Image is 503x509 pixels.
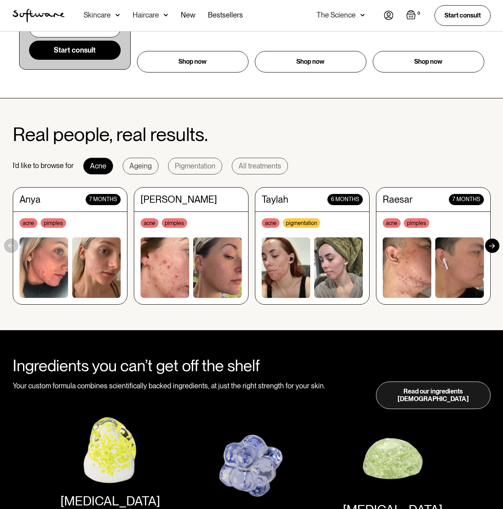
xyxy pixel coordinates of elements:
img: woman with acne [141,237,189,298]
div: [PERSON_NAME] [141,194,217,206]
a: home [13,9,65,22]
a: Open empty cart [406,10,422,21]
a: Read our ingredients [DEMOGRAPHIC_DATA] [376,382,491,409]
p: Shop now [296,57,325,67]
div: Raesar [383,194,413,206]
img: Software Logo [13,9,65,22]
div: Acne [90,162,106,170]
p: Shop now [178,57,207,67]
div: All treatments [239,162,281,170]
div: pigmentation [283,218,320,228]
div: Taylah [262,194,288,206]
img: woman without acne [314,237,363,298]
div: pimples [404,218,429,228]
div: 7 months [86,194,121,206]
img: woman without acne [72,237,121,298]
h2: Real people, real results. [13,124,208,145]
img: woman with acne [20,237,68,298]
div: 7 months [449,194,484,206]
div: Haircare [133,11,159,19]
img: woman without acne [193,237,242,298]
div: Skincare [84,11,111,19]
div: [MEDICAL_DATA] [61,493,160,509]
img: arrow down [164,11,168,19]
div: acne [262,218,280,228]
div: 6 months [327,194,363,206]
div: acne [141,218,159,228]
p: Shop now [414,57,442,67]
div: pimples [162,218,187,228]
div: Your custom formula combines scientifically backed ingredients, at just the right strength for yo... [13,382,329,409]
div: Anya [20,194,41,206]
div: Ingredients you can’t get off the shelf [13,356,329,375]
img: arrow down [115,11,120,19]
div: acne [20,218,37,228]
img: boy with acne [383,237,431,298]
img: arrow down [360,11,365,19]
div: Ageing [129,162,152,170]
div: acne [383,218,401,228]
div: The Science [317,11,356,19]
div: 0 [416,10,422,17]
img: woman with acne [262,237,310,298]
div: pimples [41,218,66,228]
img: boy without acne [435,237,484,298]
a: Start consult [29,41,121,60]
div: Pigmentation [175,162,215,170]
a: Start consult [434,5,491,25]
